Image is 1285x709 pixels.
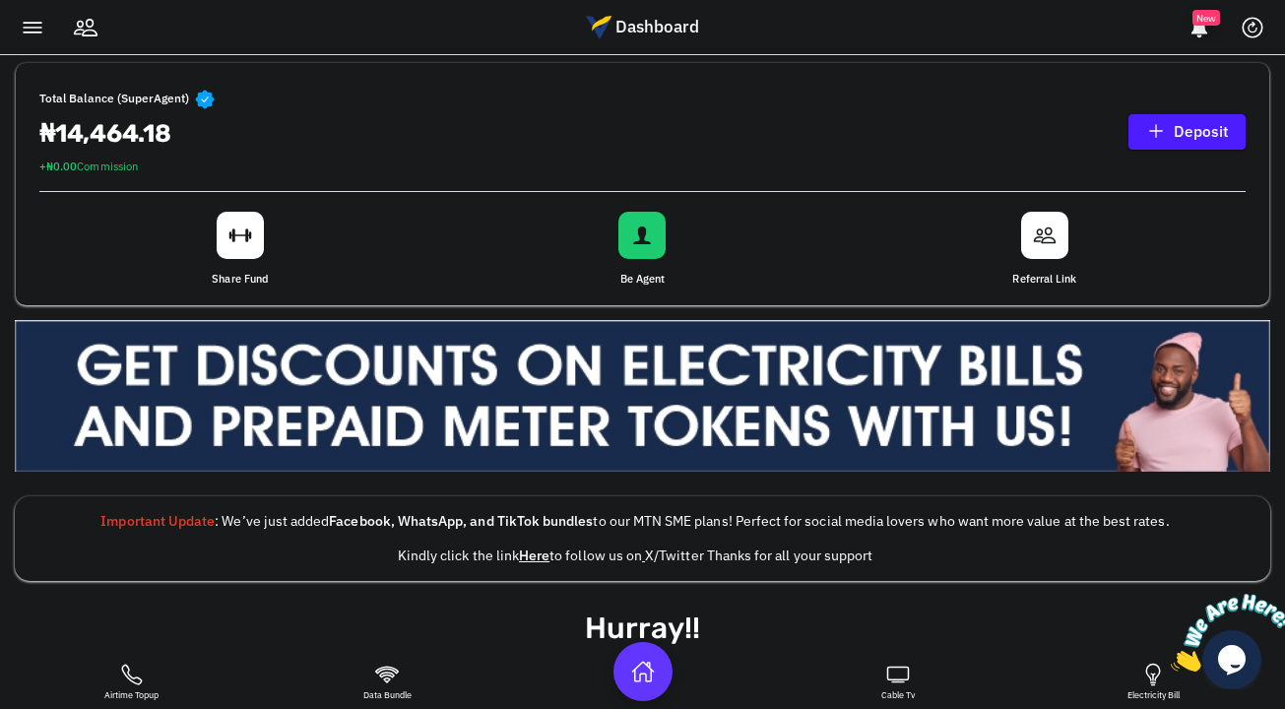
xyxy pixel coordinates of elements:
[441,273,843,286] strong: Be Agent
[259,654,514,709] a: Data Bundle
[15,611,1270,646] h1: Hurray!!
[39,88,217,111] span: Total Balance (SuperAgent)
[39,160,138,173] small: Commission
[39,121,217,146] h1: ₦14,464.18
[8,690,255,701] strong: Airtime Topup
[1030,690,1277,701] strong: Electricity Bill
[30,546,1241,566] p: Kindly click the link to follow us on X/Twitter Thanks for all your support
[844,273,1246,286] strong: Referral Link
[519,547,549,564] a: Here
[774,690,1021,701] strong: Cable Tv
[100,512,215,530] strong: Important Update
[39,273,441,286] strong: Share Fund
[15,320,1270,472] img: 1731869762electricity.jpg
[1128,114,1246,150] a: Deposit
[576,15,709,40] div: Dashboard
[263,690,510,701] strong: Data Bundle
[8,8,130,86] img: Chat attention grabber
[30,511,1241,532] p: : We’ve just added to our MTN SME plans! Perfect for social media lovers who want more value at t...
[39,212,441,286] a: Share Fund
[1026,654,1281,709] a: Electricity Bill
[1163,586,1285,679] iframe: chat widget
[770,654,1025,709] a: Cable Tv
[1174,120,1229,143] strong: Deposit
[1192,10,1220,26] span: New
[631,660,655,683] ion-icon: home outline
[4,654,259,709] a: Airtime Topup
[441,212,843,286] a: Be Agent
[844,212,1246,286] a: Referral Link
[329,512,593,530] strong: Facebook, WhatsApp, and TikTok bundles
[39,160,77,173] b: +₦0.00
[586,16,611,39] img: logo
